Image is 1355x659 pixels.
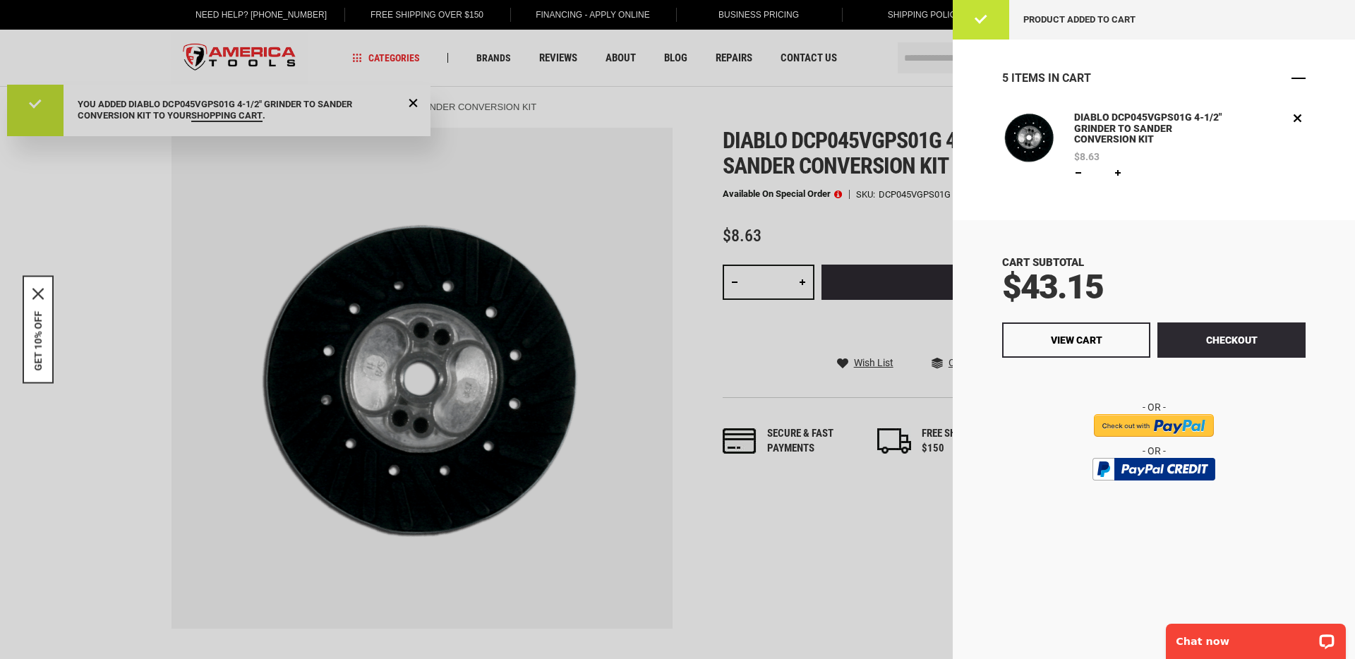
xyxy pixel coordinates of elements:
span: $43.15 [1002,267,1103,307]
span: View Cart [1051,334,1102,346]
svg: close icon [32,289,44,300]
img: btn_bml_text.png [1101,484,1207,500]
a: DIABLO DCP045VGPS01G 4-1/2" GRINDER TO SANDER CONVERSION KIT [1071,110,1233,147]
button: Checkout [1157,322,1306,358]
img: DIABLO DCP045VGPS01G 4-1/2" GRINDER TO SANDER CONVERSION KIT [1002,110,1057,165]
span: 5 [1002,71,1008,85]
span: $8.63 [1074,152,1100,162]
a: DIABLO DCP045VGPS01G 4-1/2" GRINDER TO SANDER CONVERSION KIT [1002,110,1057,181]
button: Close [1291,71,1306,85]
span: Cart Subtotal [1002,256,1084,269]
span: Items in Cart [1011,71,1091,85]
iframe: LiveChat chat widget [1157,615,1355,659]
a: View Cart [1002,322,1150,358]
button: Close [32,289,44,300]
span: Product added to cart [1023,14,1136,25]
button: GET 10% OFF [32,311,44,371]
